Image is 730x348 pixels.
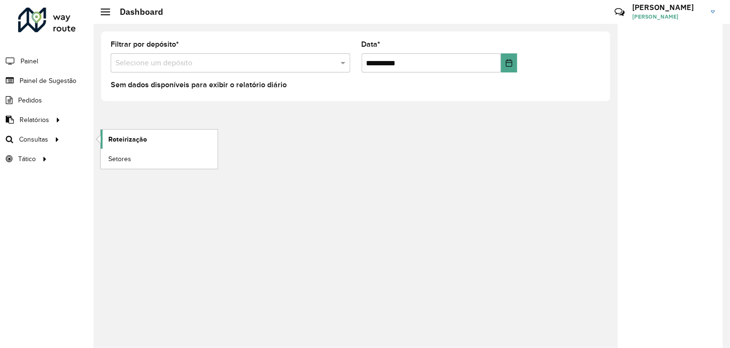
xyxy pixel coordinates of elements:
[18,95,42,105] span: Pedidos
[19,134,48,144] span: Consultas
[111,39,179,50] label: Filtrar por depósito
[110,7,163,17] h2: Dashboard
[101,149,218,168] a: Setores
[632,3,704,12] h3: [PERSON_NAME]
[111,79,287,91] label: Sem dados disponíveis para exibir o relatório diário
[609,2,630,22] a: Contato Rápido
[108,154,131,164] span: Setores
[362,39,381,50] label: Data
[18,154,36,164] span: Tático
[20,115,49,125] span: Relatórios
[101,130,218,149] a: Roteirização
[20,76,76,86] span: Painel de Sugestão
[501,53,517,72] button: Choose Date
[632,12,704,21] span: [PERSON_NAME]
[108,134,147,144] span: Roteirização
[21,56,38,66] span: Painel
